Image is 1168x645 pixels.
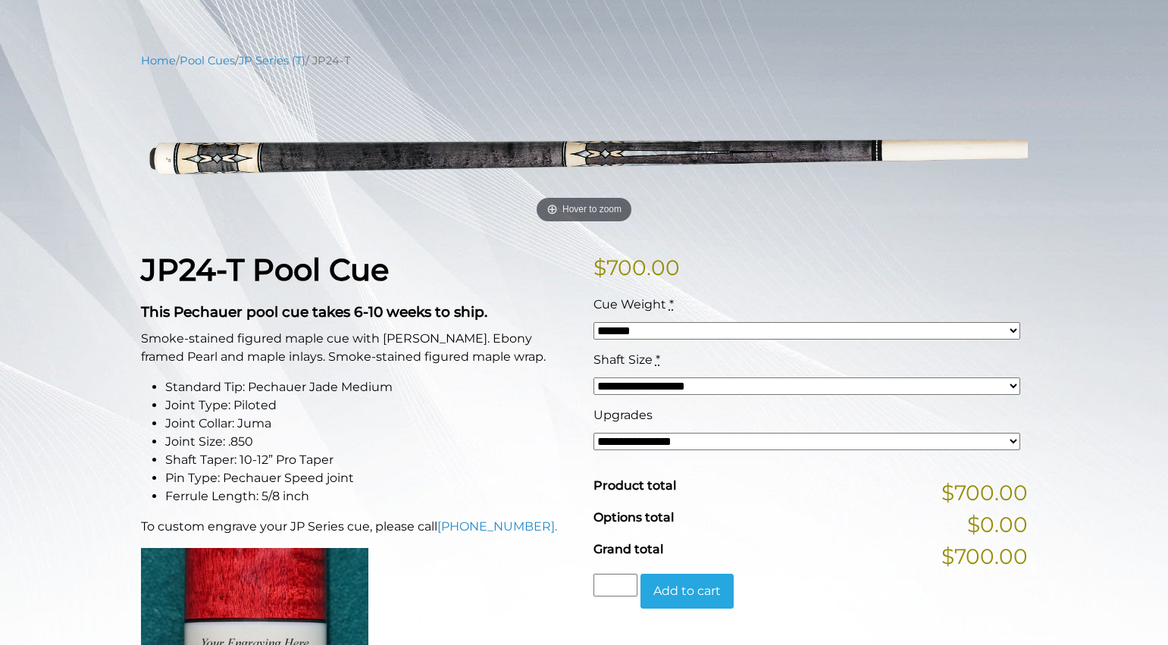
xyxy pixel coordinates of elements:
[941,540,1028,572] span: $700.00
[141,54,176,67] a: Home
[165,415,575,433] li: Joint Collar: Juma
[656,352,660,367] abbr: required
[593,574,637,596] input: Product quantity
[593,408,653,422] span: Upgrades
[593,542,663,556] span: Grand total
[141,80,1028,228] img: jp24-T.png
[967,509,1028,540] span: $0.00
[593,255,680,280] bdi: 700.00
[669,297,674,312] abbr: required
[437,519,557,534] a: [PHONE_NUMBER].
[165,378,575,396] li: Standard Tip: Pechauer Jade Medium
[593,297,666,312] span: Cue Weight
[165,469,575,487] li: Pin Type: Pechauer Speed joint
[165,487,575,506] li: Ferrule Length: 5/8 inch
[593,352,653,367] span: Shaft Size
[141,52,1028,69] nav: Breadcrumb
[141,80,1028,228] a: Hover to zoom
[593,478,676,493] span: Product total
[239,54,305,67] a: JP Series (T)
[141,251,389,288] strong: JP24-T Pool Cue
[593,510,674,524] span: Options total
[141,303,487,321] strong: This Pechauer pool cue takes 6-10 weeks to ship.
[593,255,606,280] span: $
[941,477,1028,509] span: $700.00
[165,433,575,451] li: Joint Size: .850
[165,451,575,469] li: Shaft Taper: 10-12” Pro Taper
[640,574,734,609] button: Add to cart
[141,330,575,366] p: Smoke-stained figured maple cue with [PERSON_NAME]. Ebony framed Pearl and maple inlays. Smoke-st...
[165,396,575,415] li: Joint Type: Piloted
[141,518,575,536] p: To custom engrave your JP Series cue, please call
[180,54,235,67] a: Pool Cues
